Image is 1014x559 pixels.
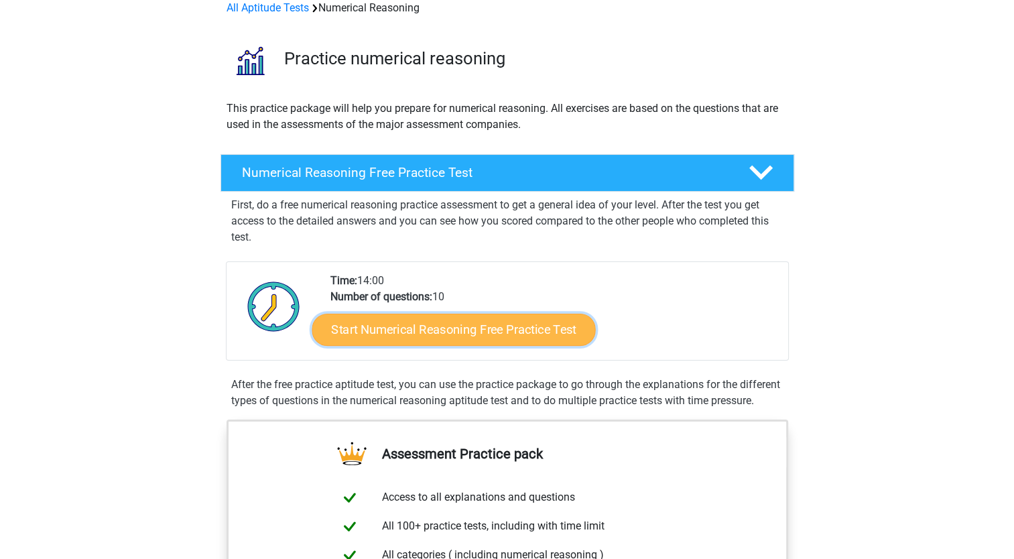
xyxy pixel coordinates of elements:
a: Start Numerical Reasoning Free Practice Test [312,313,595,345]
img: Clock [240,273,308,340]
p: This practice package will help you prepare for numerical reasoning. All exercises are based on t... [227,101,788,133]
h4: Numerical Reasoning Free Practice Test [242,165,727,180]
b: Time: [330,274,357,287]
a: Numerical Reasoning Free Practice Test [215,154,800,192]
p: First, do a free numerical reasoning practice assessment to get a general idea of your level. Aft... [231,197,783,245]
div: After the free practice aptitude test, you can use the practice package to go through the explana... [226,377,789,409]
h3: Practice numerical reasoning [284,48,783,69]
b: Number of questions: [330,290,432,303]
img: numerical reasoning [221,32,278,89]
a: All Aptitude Tests [227,1,309,14]
div: 14:00 10 [320,273,787,360]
